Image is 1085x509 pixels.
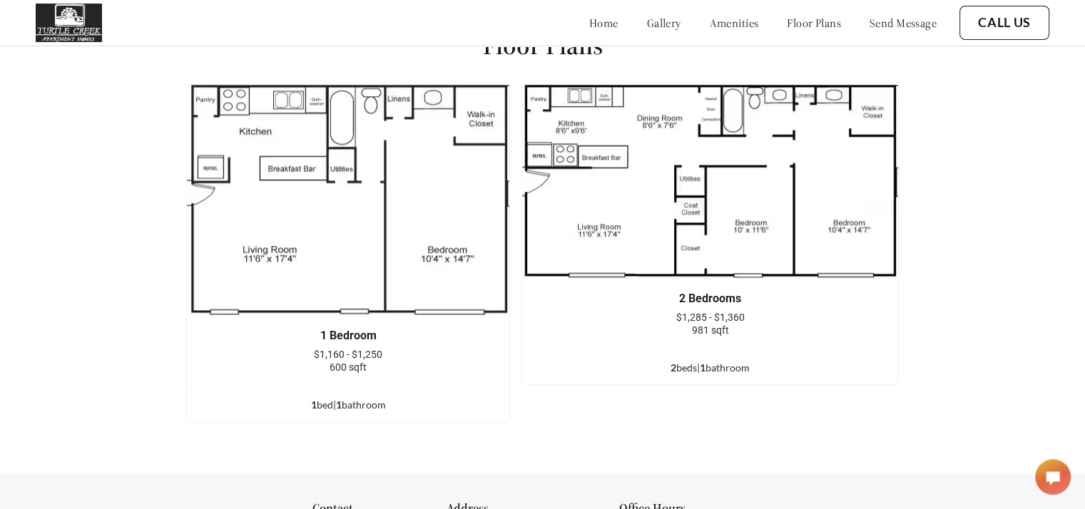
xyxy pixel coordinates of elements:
[692,324,729,336] span: 981 sqft
[787,16,841,30] a: floor plans
[483,29,603,61] h1: Floor Plans
[959,6,1049,40] button: Call Us
[314,349,382,360] span: $1,160 - $1,250
[186,84,510,315] img: example
[978,15,1031,31] a: Call Us
[336,399,342,411] span: 1
[208,329,488,342] div: 1 Bedroom
[522,360,898,376] div: bed s | bathroom
[311,399,317,411] span: 1
[647,16,681,30] a: gallery
[544,292,877,305] div: 2 Bedrooms
[36,4,102,42] img: Company logo
[710,16,759,30] a: amenities
[870,16,937,30] a: send message
[676,312,745,323] span: $1,285 - $1,360
[330,361,367,373] span: 600 sqft
[521,84,899,278] img: example
[700,361,705,374] span: 1
[671,361,676,374] span: 2
[589,16,618,30] a: home
[187,397,509,413] div: bed | bathroom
